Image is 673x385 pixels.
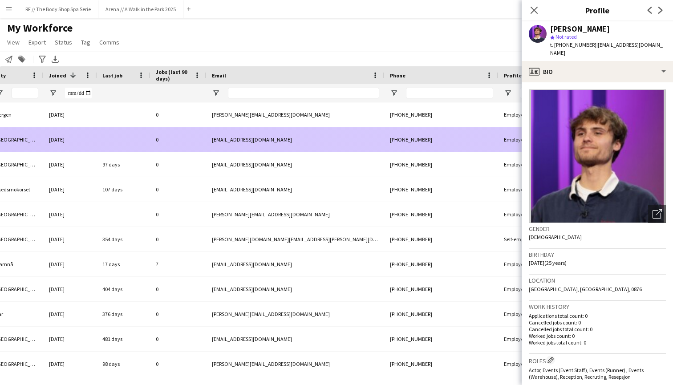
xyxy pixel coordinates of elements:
span: Actor, Events (Event Staff), Events (Runner) , Events (Warehouse), Reception, Recruting, Resepsjon [529,367,644,380]
span: View [7,38,20,46]
span: [GEOGRAPHIC_DATA], [GEOGRAPHIC_DATA], 0876 [529,286,642,292]
div: [DATE] [44,277,97,301]
div: [PHONE_NUMBER] [385,102,499,127]
input: Joined Filter Input [65,88,92,98]
span: My Workforce [7,21,73,35]
div: [EMAIL_ADDRESS][DOMAIN_NAME] [207,177,385,202]
a: Export [25,36,49,48]
div: 97 days [97,152,150,177]
input: City Filter Input [12,88,38,98]
button: Open Filter Menu [390,89,398,97]
h3: Location [529,276,666,284]
button: RF // The Body Shop Spa Serie [18,0,98,18]
p: Worked jobs total count: 0 [529,339,666,346]
span: Profile [504,72,522,79]
span: Not rated [555,33,577,40]
div: [PERSON_NAME] [550,25,610,33]
span: Phone [390,72,405,79]
span: t. [PHONE_NUMBER] [550,41,596,48]
div: 0 [150,152,207,177]
div: [EMAIL_ADDRESS][DOMAIN_NAME] [207,127,385,152]
div: [EMAIL_ADDRESS][DOMAIN_NAME] [207,327,385,351]
div: [DATE] [44,352,97,376]
h3: Profile [522,4,673,16]
div: [DATE] [44,152,97,177]
div: [DATE] [44,202,97,227]
p: Cancelled jobs total count: 0 [529,326,666,332]
div: 481 days [97,327,150,351]
div: 0 [150,352,207,376]
div: [DATE] [44,252,97,276]
a: View [4,36,23,48]
div: [PHONE_NUMBER] [385,127,499,152]
div: Self-employed Crew [499,227,555,251]
div: 376 days [97,302,150,326]
input: Phone Filter Input [406,88,493,98]
div: 7 [150,252,207,276]
p: Applications total count: 0 [529,312,666,319]
h3: Work history [529,303,666,311]
div: Employed Crew [499,177,555,202]
app-action-btn: Advanced filters [37,54,48,65]
a: Comms [96,36,123,48]
span: Jobs (last 90 days) [156,69,191,82]
div: 17 days [97,252,150,276]
div: [PHONE_NUMBER] [385,177,499,202]
div: Employed Crew [499,202,555,227]
div: [PHONE_NUMBER] [385,277,499,301]
h3: Birthday [529,251,666,259]
h3: Roles [529,356,666,365]
div: Employed Crew [499,102,555,127]
span: Joined [49,72,66,79]
div: [EMAIL_ADDRESS][DOMAIN_NAME] [207,277,385,301]
span: | [EMAIL_ADDRESS][DOMAIN_NAME] [550,41,663,56]
div: [PHONE_NUMBER] [385,352,499,376]
div: Bio [522,61,673,82]
div: [PHONE_NUMBER] [385,227,499,251]
div: [PHONE_NUMBER] [385,202,499,227]
span: Comms [99,38,119,46]
div: [DATE] [44,327,97,351]
div: 0 [150,327,207,351]
div: Employed Crew [499,277,555,301]
div: [DATE] [44,302,97,326]
div: [PHONE_NUMBER] [385,152,499,177]
div: [PHONE_NUMBER] [385,327,499,351]
div: [PERSON_NAME][DOMAIN_NAME][EMAIL_ADDRESS][PERSON_NAME][DOMAIN_NAME] [207,227,385,251]
div: 404 days [97,277,150,301]
div: 0 [150,277,207,301]
div: [PERSON_NAME][EMAIL_ADDRESS][DOMAIN_NAME] [207,102,385,127]
div: Employed Crew [499,302,555,326]
div: 98 days [97,352,150,376]
div: 0 [150,302,207,326]
app-action-btn: Export XLSX [50,54,61,65]
input: Profile Filter Input [520,88,550,98]
div: 107 days [97,177,150,202]
span: [DEMOGRAPHIC_DATA] [529,234,582,240]
div: Employed Crew [499,127,555,152]
div: Open photos pop-in [648,205,666,223]
button: Open Filter Menu [212,89,220,97]
div: [PERSON_NAME][EMAIL_ADDRESS][DOMAIN_NAME] [207,302,385,326]
span: Last job [102,72,122,79]
span: [DATE] (25 years) [529,259,567,266]
app-action-btn: Add to tag [16,54,27,65]
p: Worked jobs count: 0 [529,332,666,339]
div: 0 [150,127,207,152]
div: 0 [150,227,207,251]
app-action-btn: Notify workforce [4,54,14,65]
button: Open Filter Menu [504,89,512,97]
button: Open Filter Menu [49,89,57,97]
div: Employed Crew [499,152,555,177]
h3: Gender [529,225,666,233]
div: Employed Crew [499,352,555,376]
p: Cancelled jobs count: 0 [529,319,666,326]
input: Email Filter Input [228,88,379,98]
span: Status [55,38,72,46]
div: [PHONE_NUMBER] [385,302,499,326]
div: [PERSON_NAME][EMAIL_ADDRESS][DOMAIN_NAME] [207,202,385,227]
img: Crew avatar or photo [529,89,666,223]
div: [PERSON_NAME][EMAIL_ADDRESS][DOMAIN_NAME] [207,352,385,376]
div: [DATE] [44,227,97,251]
div: [DATE] [44,127,97,152]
